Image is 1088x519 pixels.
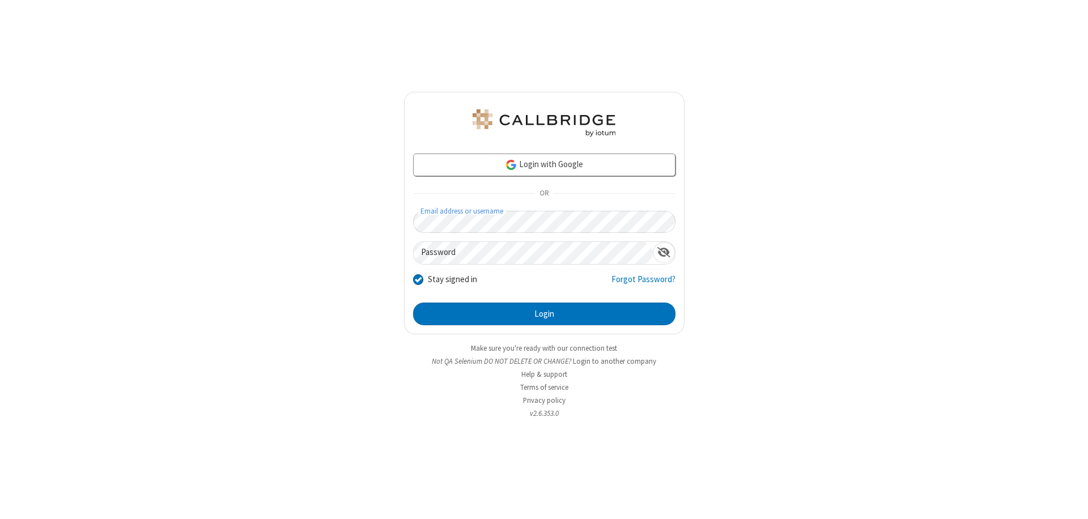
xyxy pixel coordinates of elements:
div: Show password [653,242,675,263]
a: Help & support [521,369,567,379]
li: Not QA Selenium DO NOT DELETE OR CHANGE? [404,356,685,367]
li: v2.6.353.0 [404,408,685,419]
input: Email address or username [413,211,675,233]
a: Forgot Password? [611,273,675,295]
span: OR [535,186,553,202]
button: Login [413,303,675,325]
a: Login with Google [413,154,675,176]
a: Privacy policy [523,395,566,405]
input: Password [414,242,653,264]
a: Terms of service [520,382,568,392]
button: Login to another company [573,356,656,367]
a: Make sure you're ready with our connection test [471,343,617,353]
img: google-icon.png [505,159,517,171]
label: Stay signed in [428,273,477,286]
img: QA Selenium DO NOT DELETE OR CHANGE [470,109,618,137]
